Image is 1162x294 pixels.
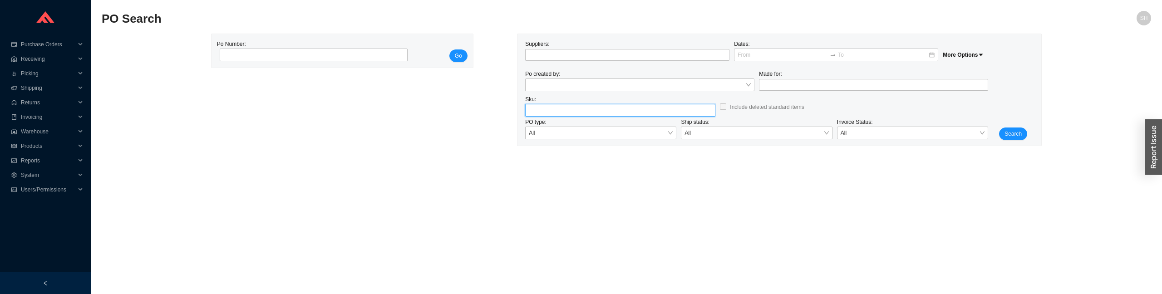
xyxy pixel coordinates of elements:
span: Reports [21,153,75,168]
div: Dates: [732,39,940,62]
div: Sku: [523,95,718,118]
span: Shipping [21,81,75,95]
span: customer-service [11,100,17,105]
span: Warehouse [21,124,75,139]
span: Go [455,51,462,60]
span: to [830,52,836,58]
span: All [529,127,673,139]
span: Picking [21,66,75,81]
span: Users/Permissions [21,182,75,197]
button: Go [449,49,468,62]
span: Search [1004,129,1022,138]
span: left [43,280,48,286]
div: Po Number: [217,39,405,62]
span: idcard [11,187,17,192]
span: fund [11,158,17,163]
div: Po created by: [523,69,757,95]
input: From [738,50,828,59]
span: All [684,127,828,139]
span: Purchase Orders [21,37,75,52]
button: Search [999,127,1027,140]
div: PO type: [523,118,679,140]
span: caret-down [978,52,984,58]
input: To [838,50,928,59]
div: Ship status: [679,118,834,140]
span: read [11,143,17,149]
h2: PO Search [102,11,889,27]
div: Invoice Status: [835,118,990,140]
span: All [841,127,985,139]
span: SH [1140,11,1148,25]
span: Receiving [21,52,75,66]
div: Suppliers: [523,39,732,62]
span: setting [11,172,17,178]
span: Include deleted standard items [726,103,807,112]
div: Made for: [757,69,990,95]
span: book [11,114,17,120]
span: More Options [943,52,983,58]
span: credit-card [11,42,17,47]
span: Returns [21,95,75,110]
span: swap-right [830,52,836,58]
span: System [21,168,75,182]
span: Products [21,139,75,153]
span: Invoicing [21,110,75,124]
